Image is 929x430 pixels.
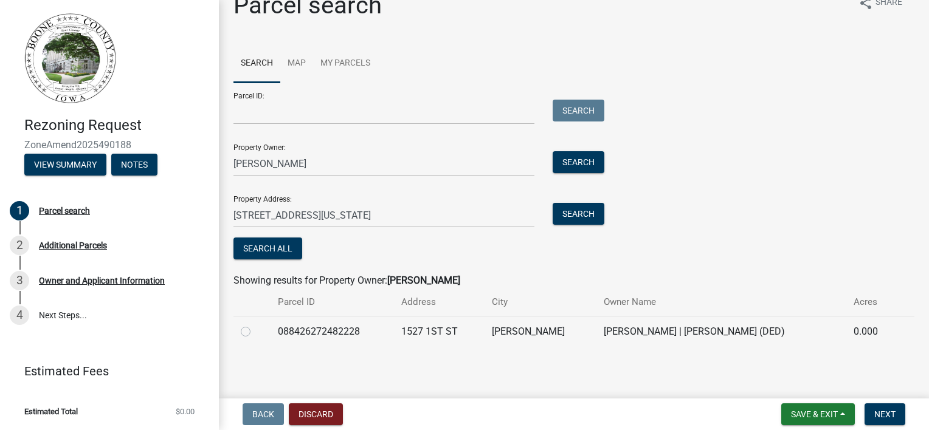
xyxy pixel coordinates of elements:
th: Address [394,288,485,316]
a: Map [280,44,313,83]
button: Discard [289,403,343,425]
td: [PERSON_NAME] | [PERSON_NAME] (DED) [596,316,846,346]
div: Showing results for Property Owner: [233,273,914,288]
div: 3 [10,271,29,290]
button: Search All [233,237,302,259]
td: 0.000 [846,316,896,346]
span: ZoneAmend2025490188 [24,139,195,151]
div: 2 [10,236,29,255]
span: $0.00 [176,408,195,415]
td: 088426272482228 [271,316,394,346]
div: Owner and Applicant Information [39,276,165,285]
img: Boone County, Iowa [24,13,117,104]
span: Back [252,409,274,419]
th: Acres [846,288,896,316]
wm-modal-confirm: Summary [24,160,106,170]
div: Parcel search [39,206,90,215]
button: Notes [111,154,157,176]
a: Estimated Fees [10,359,199,383]
span: Save & Exit [791,409,838,419]
wm-modal-confirm: Notes [111,160,157,170]
span: Estimated Total [24,408,78,415]
th: City [485,288,596,316]
span: Next [874,409,896,419]
strong: [PERSON_NAME] [387,275,460,286]
button: Search [553,151,604,173]
button: Save & Exit [781,403,855,425]
th: Parcel ID [271,288,394,316]
button: View Summary [24,154,106,176]
td: 1527 1ST ST [394,316,485,346]
h4: Rezoning Request [24,117,209,134]
button: Search [553,100,604,121]
a: My Parcels [313,44,378,83]
button: Next [865,403,905,425]
button: Search [553,203,604,225]
a: Search [233,44,280,83]
button: Back [243,403,284,425]
div: 4 [10,305,29,325]
td: [PERSON_NAME] [485,316,596,346]
th: Owner Name [596,288,846,316]
div: 1 [10,201,29,220]
div: Additional Parcels [39,241,107,250]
